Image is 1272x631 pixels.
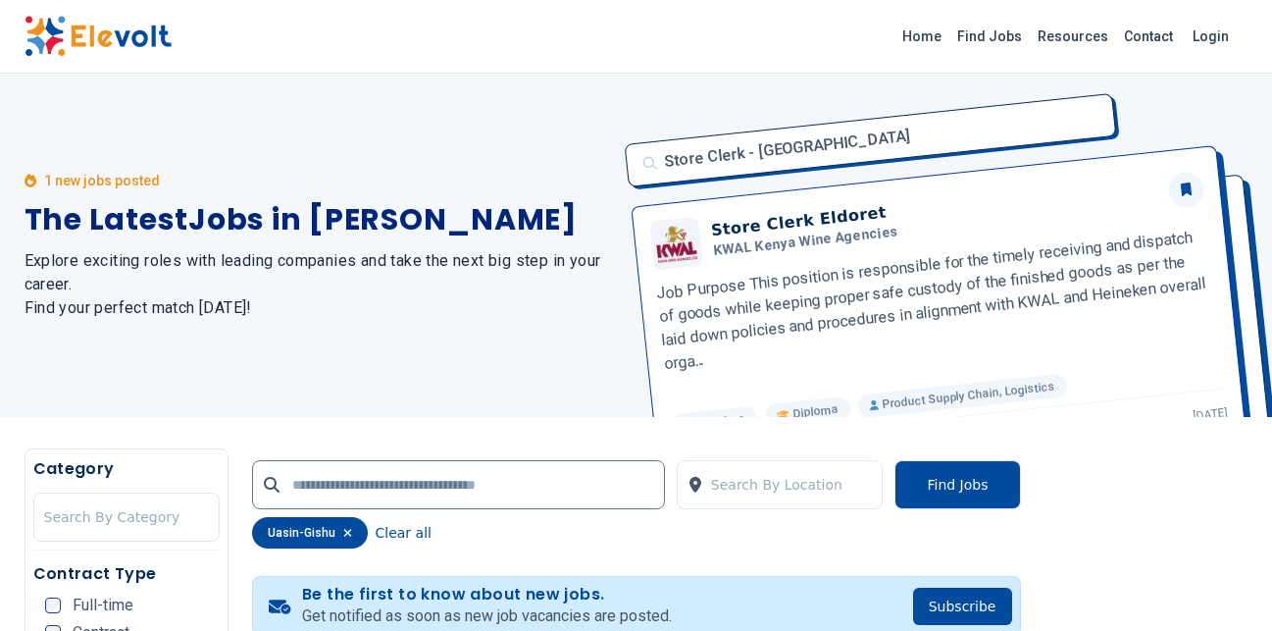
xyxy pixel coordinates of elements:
a: Resources [1030,21,1116,52]
img: Elevolt [25,16,172,57]
div: uasin-gishu [252,517,368,549]
button: Clear all [376,517,432,549]
p: 1 new jobs posted [44,171,160,190]
button: Find Jobs [894,460,1020,509]
h5: Contract Type [33,562,220,586]
button: Subscribe [913,588,1012,625]
h5: Category [33,457,220,481]
h4: Be the first to know about new jobs. [302,585,672,605]
p: Get notified as soon as new job vacancies are posted. [302,605,672,628]
span: Full-time [73,598,133,613]
a: Home [894,21,949,52]
a: Login [1181,17,1241,56]
h1: The Latest Jobs in [PERSON_NAME] [25,202,613,237]
a: Contact [1116,21,1181,52]
h2: Explore exciting roles with leading companies and take the next big step in your career. Find you... [25,249,613,320]
input: Full-time [45,598,61,613]
a: Find Jobs [949,21,1030,52]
